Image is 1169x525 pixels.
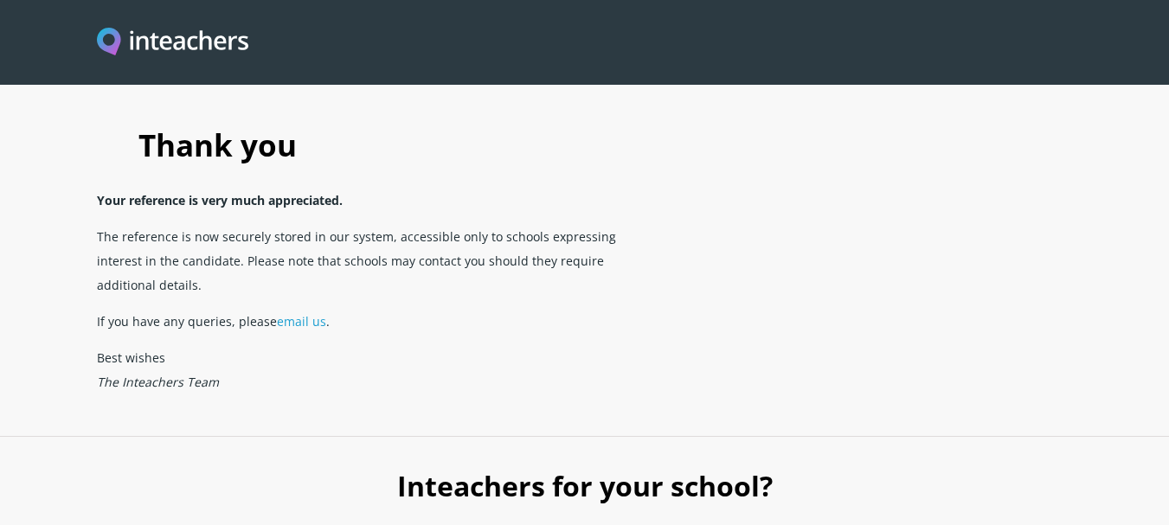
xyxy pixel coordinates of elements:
[97,303,658,339] p: If you have any queries, please .
[97,182,658,218] p: Your reference is very much appreciated.
[97,339,658,400] p: Best wishes
[97,109,1073,182] h1: Thank you
[277,313,326,330] a: email us
[97,28,249,58] a: Visit this site's homepage
[97,218,658,303] p: The reference is now securely stored in our system, accessible only to schools expressing interes...
[97,374,219,390] em: The Inteachers Team
[97,28,249,58] img: Inteachers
